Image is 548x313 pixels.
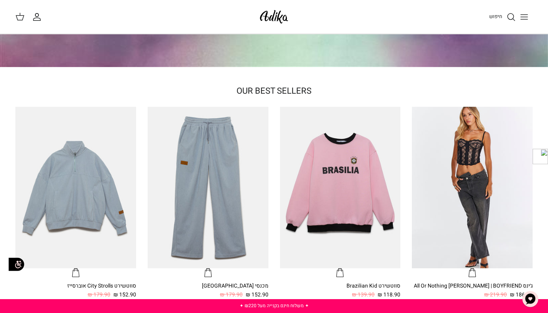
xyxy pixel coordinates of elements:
[412,107,533,278] a: ג׳ינס All Or Nothing קריס-קרוס | BOYFRIEND
[32,12,45,22] a: החשבון שלי
[15,282,136,299] a: סווטשירט City Strolls אוברסייז 152.90 ₪ 179.90 ₪
[519,288,542,311] button: צ'אט
[148,282,268,299] a: מכנסי [GEOGRAPHIC_DATA] 152.90 ₪ 179.90 ₪
[533,149,548,164] img: logo.png
[510,291,533,299] span: 186.90 ₪
[148,107,268,278] a: מכנסי טרנינג City strolls
[352,291,375,299] span: 139.90 ₪
[280,282,401,299] a: סווטשירט Brazilian Kid 118.90 ₪ 139.90 ₪
[412,282,533,299] a: ג׳ינס All Or Nothing [PERSON_NAME] | BOYFRIEND 186.90 ₪ 219.90 ₪
[489,12,516,22] a: חיפוש
[220,291,243,299] span: 179.90 ₪
[412,282,533,290] div: ג׳ינס All Or Nothing [PERSON_NAME] | BOYFRIEND
[378,291,400,299] span: 118.90 ₪
[280,282,401,290] div: סווטשירט Brazilian Kid
[6,254,27,275] img: accessibility_icon02.svg
[280,107,401,278] a: סווטשירט Brazilian Kid
[516,8,533,25] button: Toggle menu
[237,85,311,97] a: OUR BEST SELLERS
[246,291,268,299] span: 152.90 ₪
[15,107,136,278] a: סווטשירט City Strolls אוברסייז
[15,282,136,290] div: סווטשירט City Strolls אוברסייז
[148,282,268,290] div: מכנסי [GEOGRAPHIC_DATA]
[484,291,507,299] span: 219.90 ₪
[240,302,309,309] a: ✦ משלוח חינם בקנייה מעל ₪220 ✦
[113,291,136,299] span: 152.90 ₪
[258,8,290,26] img: Adika IL
[489,13,502,20] span: חיפוש
[88,291,110,299] span: 179.90 ₪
